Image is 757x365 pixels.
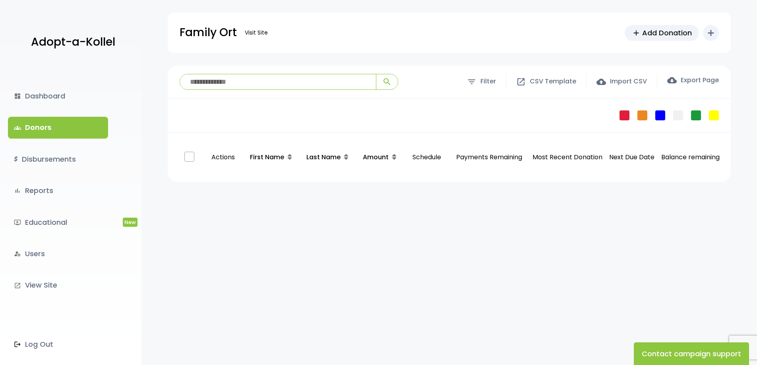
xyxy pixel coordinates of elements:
[530,76,576,87] span: CSV Template
[123,218,137,227] span: New
[610,76,647,87] span: Import CSV
[408,144,446,171] p: Schedule
[8,212,108,233] a: ondemand_videoEducationalNew
[667,75,719,85] label: Export Page
[8,149,108,170] a: $Disbursements
[14,124,21,131] span: groups
[706,28,716,38] i: add
[14,282,21,289] i: launch
[250,153,284,162] span: First Name
[14,154,18,165] i: $
[634,342,749,365] button: Contact campaign support
[27,23,115,62] a: Adopt-a-Kollel
[667,75,677,85] span: cloud_download
[609,152,655,163] p: Next Due Date
[206,144,240,171] p: Actions
[8,243,108,265] a: manage_accountsUsers
[14,219,21,226] i: ondemand_video
[625,25,699,41] a: addAdd Donation
[596,77,606,87] span: cloud_upload
[8,334,108,355] a: Log Out
[8,274,108,296] a: launchView Site
[480,76,496,87] span: Filter
[632,29,641,37] span: add
[376,74,398,89] button: search
[8,180,108,201] a: bar_chartReports
[467,77,476,87] span: filter_list
[8,117,108,138] a: groupsDonors
[14,187,21,194] i: bar_chart
[8,85,108,107] a: dashboardDashboard
[661,152,720,163] p: Balance remaining
[14,93,21,100] i: dashboard
[180,23,237,42] p: Family Ort
[31,32,115,52] p: Adopt-a-Kollel
[516,77,526,87] span: open_in_new
[452,144,526,171] p: Payments Remaining
[532,152,602,163] p: Most Recent Donation
[363,153,389,162] span: Amount
[306,153,341,162] span: Last Name
[241,25,272,41] a: Visit Site
[14,250,21,257] i: manage_accounts
[703,25,719,41] button: add
[642,27,692,38] span: Add Donation
[382,77,392,87] span: search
